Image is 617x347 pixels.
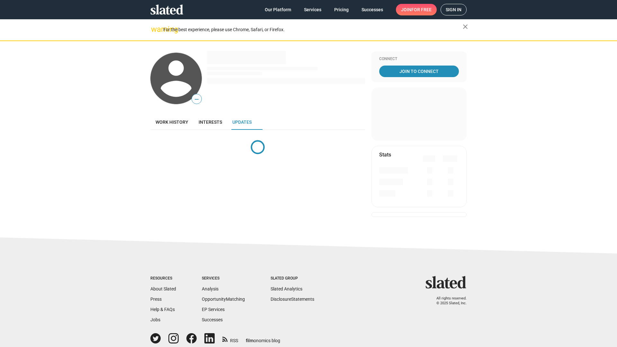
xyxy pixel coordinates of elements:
span: Work history [156,120,188,125]
span: Join [401,4,432,15]
a: Pricing [329,4,354,15]
a: Press [150,297,162,302]
a: Interests [193,114,227,130]
span: Successes [362,4,383,15]
a: Slated Analytics [271,286,302,291]
a: RSS [222,334,238,344]
div: Connect [379,57,459,62]
a: Sign in [441,4,467,15]
a: DisclosureStatements [271,297,314,302]
a: Joinfor free [396,4,437,15]
a: Jobs [150,317,160,322]
a: Updates [227,114,257,130]
a: Our Platform [260,4,296,15]
div: For the best experience, please use Chrome, Safari, or Firefox. [163,25,463,34]
div: Resources [150,276,176,281]
div: Slated Group [271,276,314,281]
a: Successes [356,4,388,15]
a: About Slated [150,286,176,291]
a: Help & FAQs [150,307,175,312]
span: Sign in [446,4,461,15]
a: Join To Connect [379,66,459,77]
a: OpportunityMatching [202,297,245,302]
mat-icon: warning [151,25,159,33]
a: EP Services [202,307,225,312]
span: for free [411,4,432,15]
span: Pricing [334,4,349,15]
span: Our Platform [265,4,291,15]
a: filmonomics blog [246,333,280,344]
a: Work history [150,114,193,130]
span: — [192,95,201,103]
a: Successes [202,317,223,322]
span: film [246,338,254,343]
span: Interests [199,120,222,125]
span: Updates [232,120,252,125]
a: Services [299,4,326,15]
mat-card-title: Stats [379,151,391,158]
div: Services [202,276,245,281]
p: All rights reserved. © 2025 Slated, Inc. [430,296,467,306]
mat-icon: close [461,23,469,31]
a: Analysis [202,286,219,291]
span: Services [304,4,321,15]
span: Join To Connect [380,66,458,77]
